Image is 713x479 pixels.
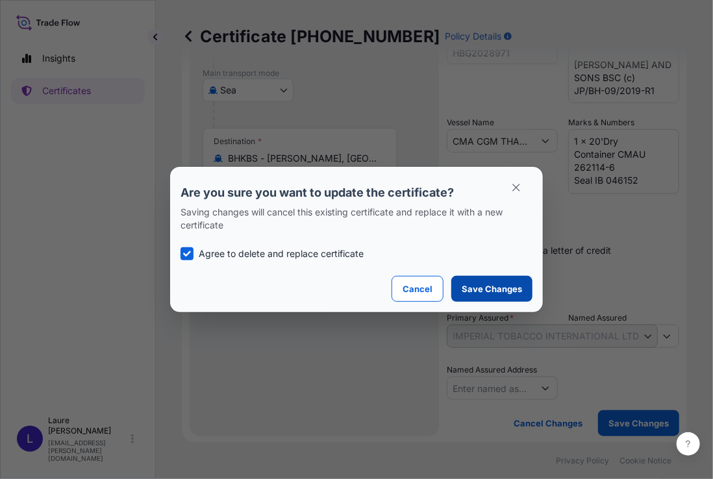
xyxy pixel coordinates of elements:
[403,282,432,295] p: Cancel
[199,247,364,260] p: Agree to delete and replace certificate
[462,282,522,295] p: Save Changes
[181,206,532,232] p: Saving changes will cancel this existing certificate and replace it with a new certificate
[451,276,532,302] button: Save Changes
[181,185,532,201] p: Are you sure you want to update the certificate?
[392,276,444,302] button: Cancel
